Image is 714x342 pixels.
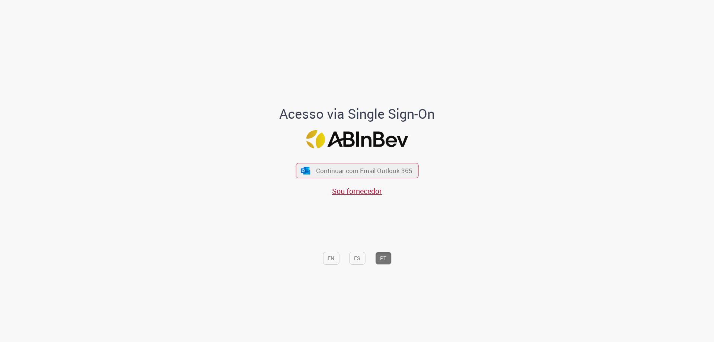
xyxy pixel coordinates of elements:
h1: Acesso via Single Sign-On [254,106,460,121]
button: ES [349,252,365,265]
button: ícone Azure/Microsoft 360 Continuar com Email Outlook 365 [296,163,418,178]
button: EN [323,252,339,265]
img: Logo ABInBev [306,130,408,148]
span: Continuar com Email Outlook 365 [316,166,412,175]
button: PT [375,252,391,265]
a: Sou fornecedor [332,186,382,196]
img: ícone Azure/Microsoft 360 [300,167,311,175]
